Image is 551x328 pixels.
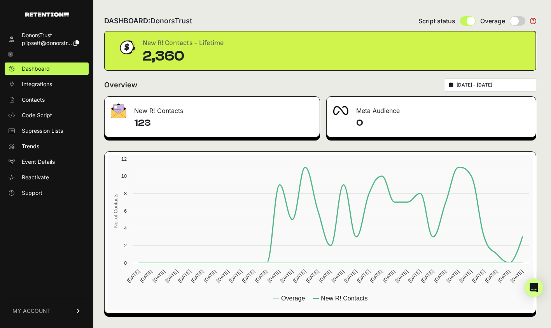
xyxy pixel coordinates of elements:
text: [DATE] [369,269,384,284]
text: [DATE] [330,269,345,284]
a: Contacts [5,94,89,106]
span: Dashboard [22,65,50,73]
span: plipsett@donorstr... [22,40,72,46]
span: Supression Lists [22,127,63,135]
h4: 0 [356,117,530,129]
text: [DATE] [177,269,192,284]
text: [DATE] [241,269,256,284]
span: Overage [480,16,505,26]
text: 4 [124,225,127,231]
text: [DATE] [292,269,307,284]
text: [DATE] [304,269,320,284]
text: [DATE] [317,269,332,284]
text: [DATE] [228,269,243,284]
div: New R! Contacts - Lifetime [143,38,224,49]
span: DonorsTrust [150,17,192,25]
text: [DATE] [151,269,166,284]
div: 2,360 [143,49,224,64]
text: [DATE] [381,269,397,284]
text: [DATE] [215,269,230,284]
a: Event Details [5,156,89,168]
div: New R! Contacts [105,97,320,120]
text: 10 [121,173,127,179]
a: MY ACCOUNT [5,299,89,323]
div: Meta Audience [327,97,536,120]
h2: DASHBOARD: [104,16,192,26]
img: fa-meta-2f981b61bb99beabf952f7030308934f19ce035c18b003e963880cc3fabeebb7.png [333,106,348,115]
a: Reactivate [5,171,89,184]
div: Open Intercom Messenger [525,278,543,297]
span: Trends [22,142,39,150]
text: [DATE] [509,269,524,284]
a: Support [5,187,89,199]
text: Overage [281,295,305,302]
text: [DATE] [190,269,205,284]
text: [DATE] [164,269,179,284]
text: 12 [121,156,127,162]
a: Trends [5,140,89,153]
span: Event Details [22,158,55,166]
text: 6 [124,208,127,214]
text: [DATE] [356,269,371,284]
a: Dashboard [5,62,89,75]
text: [DATE] [126,269,141,284]
text: [DATE] [458,269,473,284]
span: Reactivate [22,174,49,181]
a: Supression Lists [5,125,89,137]
span: Contacts [22,96,45,104]
a: Integrations [5,78,89,90]
text: [DATE] [394,269,409,284]
text: [DATE] [420,269,435,284]
img: fa-envelope-19ae18322b30453b285274b1b8af3d052b27d846a4fbe8435d1a52b978f639a2.png [111,103,126,118]
span: MY ACCOUNT [12,307,51,315]
text: [DATE] [471,269,486,284]
img: dollar-coin-05c43ed7efb7bc0c12610022525b4bbbb207c7efeef5aecc26f025e68dcafac9.png [117,38,136,57]
span: Integrations [22,80,52,88]
img: Retention.com [25,12,69,17]
text: [DATE] [445,269,460,284]
h4: 123 [134,117,313,129]
span: Support [22,189,42,197]
text: [DATE] [279,269,294,284]
text: 2 [124,243,127,248]
text: [DATE] [254,269,269,284]
text: 0 [124,260,127,266]
text: [DATE] [138,269,154,284]
text: [DATE] [432,269,448,284]
span: Script status [418,16,455,26]
text: No. of Contacts [113,194,119,228]
text: New R! Contacts [321,295,367,302]
a: Code Script [5,109,89,121]
text: [DATE] [407,269,422,284]
text: [DATE] [497,269,512,284]
span: Code Script [22,111,52,119]
text: 8 [124,191,127,196]
text: [DATE] [203,269,218,284]
div: DonorsTrust [22,31,79,39]
text: [DATE] [484,269,499,284]
text: [DATE] [266,269,282,284]
h2: Overview [104,80,137,90]
text: [DATE] [343,269,358,284]
a: DonorsTrust plipsett@donorstr... [5,29,89,49]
